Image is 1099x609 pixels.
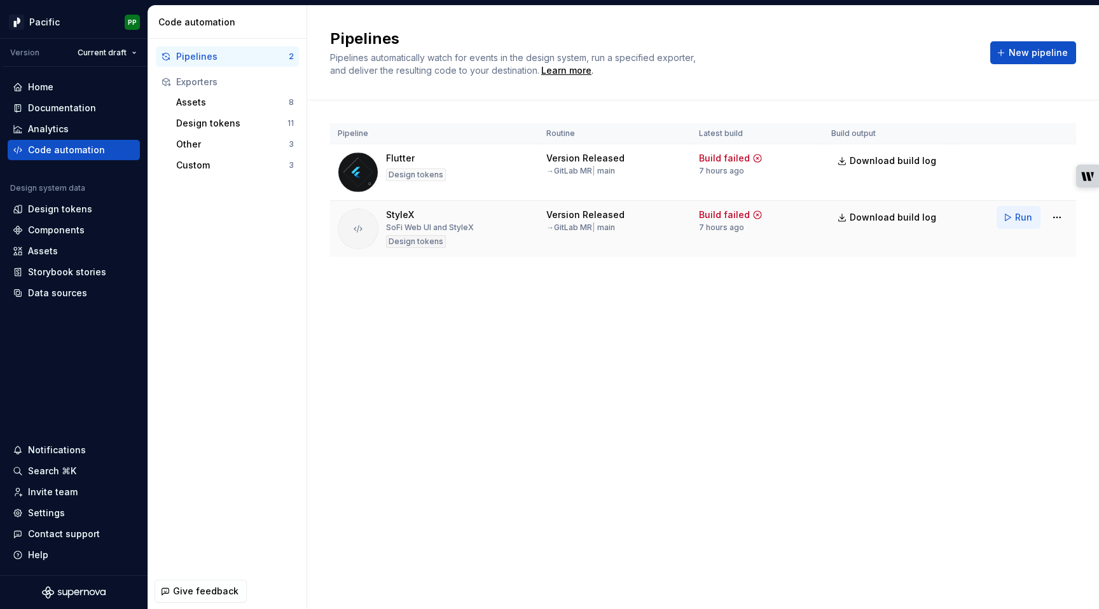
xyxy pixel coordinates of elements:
div: 7 hours ago [699,166,744,176]
button: Current draft [72,44,142,62]
button: Pipelines2 [156,46,299,67]
span: . [539,66,593,76]
a: Design tokens [8,199,140,219]
div: Build failed [699,209,750,221]
div: Components [28,224,85,236]
button: Custom3 [171,155,299,175]
div: 8 [289,97,294,107]
span: Current draft [78,48,127,58]
span: Download build log [850,211,936,224]
span: | [592,166,595,175]
div: Help [28,549,48,561]
a: Home [8,77,140,97]
div: Documentation [28,102,96,114]
a: Invite team [8,482,140,502]
th: Pipeline [330,123,539,144]
div: Search ⌘K [28,465,76,477]
span: Pipelines automatically watch for events in the design system, run a specified exporter, and deli... [330,52,698,76]
div: Design system data [10,183,85,193]
span: | [592,222,595,232]
div: Design tokens [176,117,287,130]
a: Settings [8,503,140,523]
img: 8d0dbd7b-a897-4c39-8ca0-62fbda938e11.png [9,15,24,30]
div: Assets [176,96,289,109]
button: PacificPP [3,8,145,36]
a: Code automation [8,140,140,160]
a: Assets [8,241,140,261]
div: Home [28,81,53,93]
div: 11 [287,118,294,128]
div: StyleX [386,209,414,221]
div: Build failed [699,152,750,165]
div: Notifications [28,444,86,456]
div: Analytics [28,123,69,135]
svg: Supernova Logo [42,586,106,599]
button: Help [8,545,140,565]
span: Download build log [850,154,936,167]
span: New pipeline [1009,46,1068,59]
div: Design tokens [28,203,92,216]
button: Notifications [8,440,140,460]
span: Run [1015,211,1032,224]
div: Settings [28,507,65,519]
div: 3 [289,160,294,170]
div: Pipelines [176,50,289,63]
button: New pipeline [990,41,1076,64]
a: Components [8,220,140,240]
div: Version Released [546,209,625,221]
div: Storybook stories [28,266,106,278]
div: Assets [28,245,58,257]
div: Invite team [28,486,78,498]
button: Download build log [831,149,944,172]
th: Build output [824,123,952,144]
div: PP [128,17,137,27]
th: Routine [539,123,691,144]
div: Exporters [176,76,294,88]
button: Run [997,206,1040,229]
div: → GitLab MR main [546,222,615,233]
div: Flutter [386,152,415,165]
div: Code automation [28,144,105,156]
div: 7 hours ago [699,222,744,233]
button: Design tokens11 [171,113,299,133]
div: Code automation [158,16,301,29]
a: Analytics [8,119,140,139]
div: 2 [289,51,294,62]
a: Storybook stories [8,262,140,282]
button: Other3 [171,134,299,154]
button: Contact support [8,524,140,544]
div: Other [176,138,289,151]
div: SoFi Web UI and StyleX [386,222,474,233]
div: Pacific [29,16,60,29]
div: → GitLab MR main [546,166,615,176]
a: Learn more [541,64,591,77]
div: Custom [176,159,289,172]
div: Version Released [546,152,625,165]
button: Assets8 [171,92,299,113]
div: Design tokens [386,235,446,248]
div: Version [10,48,39,58]
div: Contact support [28,528,100,540]
button: Give feedback [155,580,247,603]
button: Download build log [831,206,944,229]
div: Data sources [28,287,87,299]
th: Latest build [691,123,824,144]
div: 3 [289,139,294,149]
a: Data sources [8,283,140,303]
h2: Pipelines [330,29,975,49]
button: Search ⌘K [8,461,140,481]
div: Design tokens [386,168,446,181]
span: Give feedback [173,585,238,598]
a: Documentation [8,98,140,118]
